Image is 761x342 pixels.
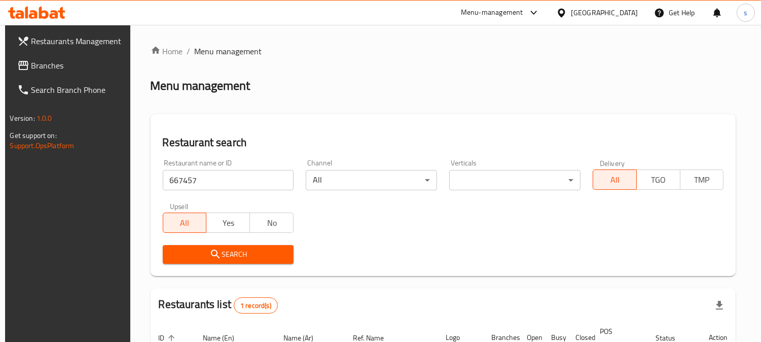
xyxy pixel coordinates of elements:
[9,29,132,53] a: Restaurants Management
[461,7,523,19] div: Menu-management
[151,45,736,57] nav: breadcrumb
[234,301,277,311] span: 1 record(s)
[9,53,132,78] a: Branches
[163,213,207,233] button: All
[571,7,638,18] div: [GEOGRAPHIC_DATA]
[449,170,581,190] div: ​
[707,293,732,318] div: Export file
[597,173,633,187] span: All
[593,169,637,190] button: All
[167,216,203,230] span: All
[195,45,262,57] span: Menu management
[31,35,124,47] span: Restaurants Management
[210,216,246,230] span: Yes
[680,169,724,190] button: TMP
[744,7,747,18] span: s
[163,245,294,264] button: Search
[10,139,75,152] a: Support.OpsPlatform
[684,173,720,187] span: TMP
[163,170,294,190] input: Search for restaurant name or ID..
[636,169,680,190] button: TGO
[254,216,289,230] span: No
[10,112,35,125] span: Version:
[306,170,437,190] div: All
[641,173,676,187] span: TGO
[9,78,132,102] a: Search Branch Phone
[151,78,250,94] h2: Menu management
[171,248,286,261] span: Search
[600,159,625,166] label: Delivery
[187,45,191,57] li: /
[206,213,250,233] button: Yes
[163,135,724,150] h2: Restaurant search
[151,45,183,57] a: Home
[31,59,124,72] span: Branches
[37,112,52,125] span: 1.0.0
[159,297,278,314] h2: Restaurants list
[234,297,278,314] div: Total records count
[31,84,124,96] span: Search Branch Phone
[170,202,189,210] label: Upsell
[249,213,294,233] button: No
[10,129,57,142] span: Get support on:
